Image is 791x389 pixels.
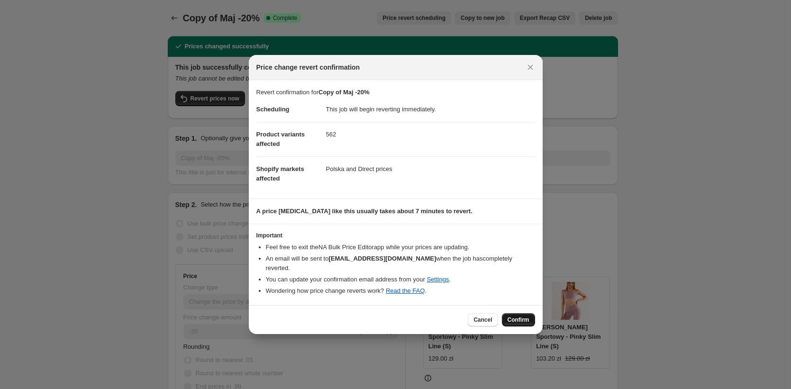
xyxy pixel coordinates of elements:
[328,255,436,262] b: [EMAIL_ADDRESS][DOMAIN_NAME]
[266,286,535,296] li: Wondering how price change reverts work? .
[524,61,537,74] button: Close
[256,131,305,147] span: Product variants affected
[256,208,473,215] b: A price [MEDICAL_DATA] like this usually takes about 7 minutes to revert.
[326,156,535,181] dd: Polska and Direct prices
[326,97,535,122] dd: This job will begin reverting immediately.
[256,165,304,182] span: Shopify markets affected
[266,254,535,273] li: An email will be sent to when the job has completely reverted .
[318,89,370,96] b: Copy of Maj -20%
[256,232,535,239] h3: Important
[427,276,449,283] a: Settings
[256,106,290,113] span: Scheduling
[326,122,535,147] dd: 562
[473,316,492,324] span: Cancel
[468,313,498,326] button: Cancel
[256,63,360,72] span: Price change revert confirmation
[502,313,535,326] button: Confirm
[508,316,529,324] span: Confirm
[386,287,425,294] a: Read the FAQ
[266,243,535,252] li: Feel free to exit the NA Bulk Price Editor app while your prices are updating.
[256,88,535,97] p: Revert confirmation for
[266,275,535,284] li: You can update your confirmation email address from your .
